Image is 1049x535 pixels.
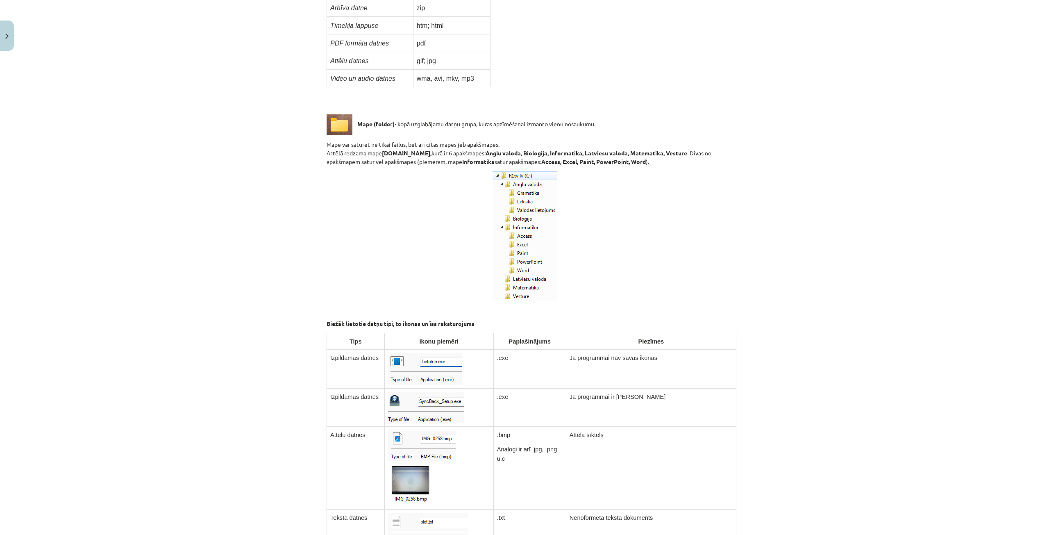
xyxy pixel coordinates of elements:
[509,338,551,345] span: Paplašinājums
[570,394,666,400] span: Ja programmai ir [PERSON_NAME]
[417,40,426,47] span: pdf
[541,158,646,165] strong: Access, Excel, Paint, PowerPoint, Word
[327,114,722,135] p: - kopā uzglabājamu datņu grupa, kuras apzīmēšanai izmanto vienu nosaukumu.
[382,149,431,157] strong: [DOMAIN_NAME],
[417,75,474,82] span: wma, avi, mkv, mp3
[330,40,389,47] span: PDF formāta datnes
[638,338,664,345] span: Piezīmes
[330,394,379,400] span: Izpildāmās datnes
[350,338,362,345] span: Tips
[497,394,509,400] span: .exe
[327,320,475,327] strong: Biežāk lietotie datņu tipi, to ikonas un īss raksturojums
[417,57,436,64] span: gif; jpg
[330,22,378,29] span: Tīmekļa lappuse
[497,515,505,521] span: .txt
[330,432,366,438] span: Attēlu datnes
[330,355,379,361] span: Izpildāmās datnes
[357,120,395,127] strong: Mape (folder)
[570,515,653,521] span: Nenoformēta teksta dokuments
[330,515,367,521] span: Teksta datnes
[497,432,511,438] span: .bmp
[417,22,444,29] span: htm; html
[419,338,458,345] span: Ikonu piemēri
[5,34,9,39] img: icon-close-lesson-0947bae3869378f0d4975bcd49f059093ad1ed9edebbc8119c70593378902aed.svg
[570,432,604,438] span: Attēla sīktēls
[330,5,368,11] span: Arhīva datne
[462,158,495,165] strong: Informatika
[327,140,722,166] p: Mape var saturēt ne tikai failus, bet arī citas mapes jeb apakšmapes. Attēlā redzama mape kurā ir...
[486,149,687,157] strong: Anglu valoda, Biologija, Informatika, Latviesu valoda, Matematika, Vesture
[497,355,509,361] span: .exe
[330,75,395,82] span: Video un audio datnes
[497,446,557,462] span: Analogi ir arī .jpg, .png u.c
[570,355,657,361] span: Ja programmai nav savas ikonas
[417,5,425,11] span: zip
[330,57,368,64] span: Attēlu datnes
